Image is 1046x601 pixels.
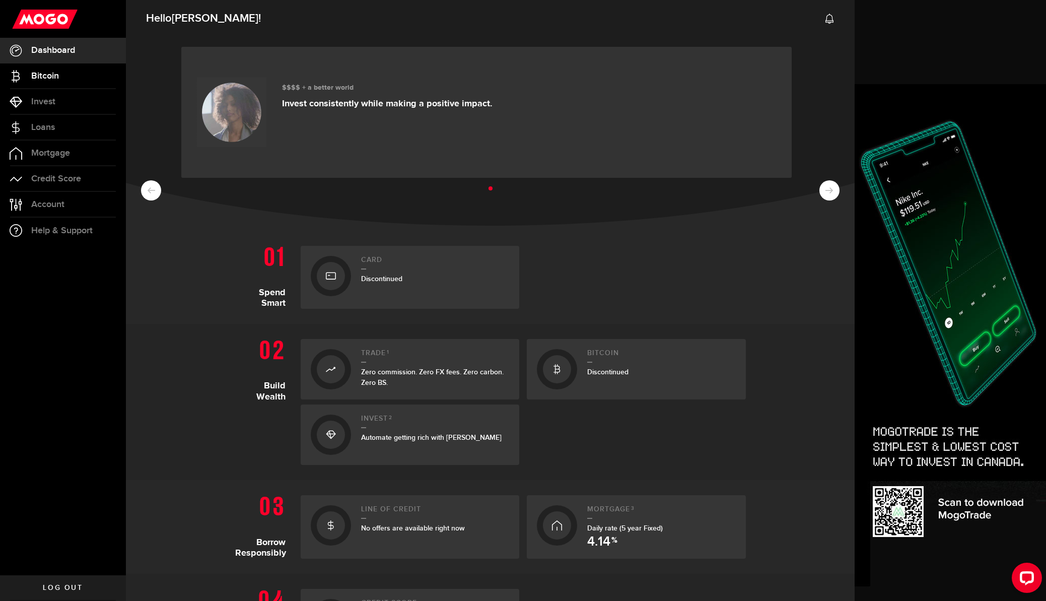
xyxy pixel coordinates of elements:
a: CardDiscontinued [301,246,520,309]
a: Line of creditNo offers are available right now [301,495,520,559]
h2: Invest [361,415,510,428]
h2: Card [361,256,510,270]
span: Invest [31,97,55,106]
a: Mortgage3Daily rate (5 year Fixed) 4.14 % [527,495,746,559]
h1: Spend Smart [235,241,293,309]
h1: Borrow Responsibly [235,490,293,559]
a: Trade1Zero commission. Zero FX fees. Zero carbon. Zero BS. [301,339,520,399]
h2: Bitcoin [587,349,736,363]
span: Daily rate (5 year Fixed) [587,524,663,532]
span: Help & Support [31,226,93,235]
span: 4.14 [587,536,610,549]
span: Automate getting rich with [PERSON_NAME] [361,433,502,442]
sup: 2 [389,415,392,421]
img: Side-banner-trade-up-1126-380x1026 [855,84,1046,601]
span: % [611,537,617,549]
span: Log out [43,584,83,591]
iframe: LiveChat chat widget [1004,559,1046,601]
sup: 3 [631,505,635,511]
sup: 1 [387,349,389,355]
a: $$$$ + a better world Invest consistently while making a positive impact. [181,47,792,178]
span: Zero commission. Zero FX fees. Zero carbon. Zero BS. [361,368,504,387]
span: Mortgage [31,149,70,158]
span: Discontinued [361,275,402,283]
span: Loans [31,123,55,132]
span: Bitcoin [31,72,59,81]
span: No offers are available right now [361,524,465,532]
span: Credit Score [31,174,81,183]
span: Hello ! [146,8,261,29]
h2: Trade [361,349,510,363]
span: Account [31,200,64,209]
span: [PERSON_NAME] [172,12,258,25]
span: Dashboard [31,46,75,55]
h2: Line of credit [361,505,510,519]
h3: $$$$ + a better world [282,84,493,92]
a: Invest2Automate getting rich with [PERSON_NAME] [301,405,520,465]
p: Invest consistently while making a positive impact. [282,98,493,109]
span: Discontinued [587,368,629,376]
h2: Mortgage [587,505,736,519]
h1: Build Wealth [235,334,293,465]
a: BitcoinDiscontinued [527,339,746,399]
